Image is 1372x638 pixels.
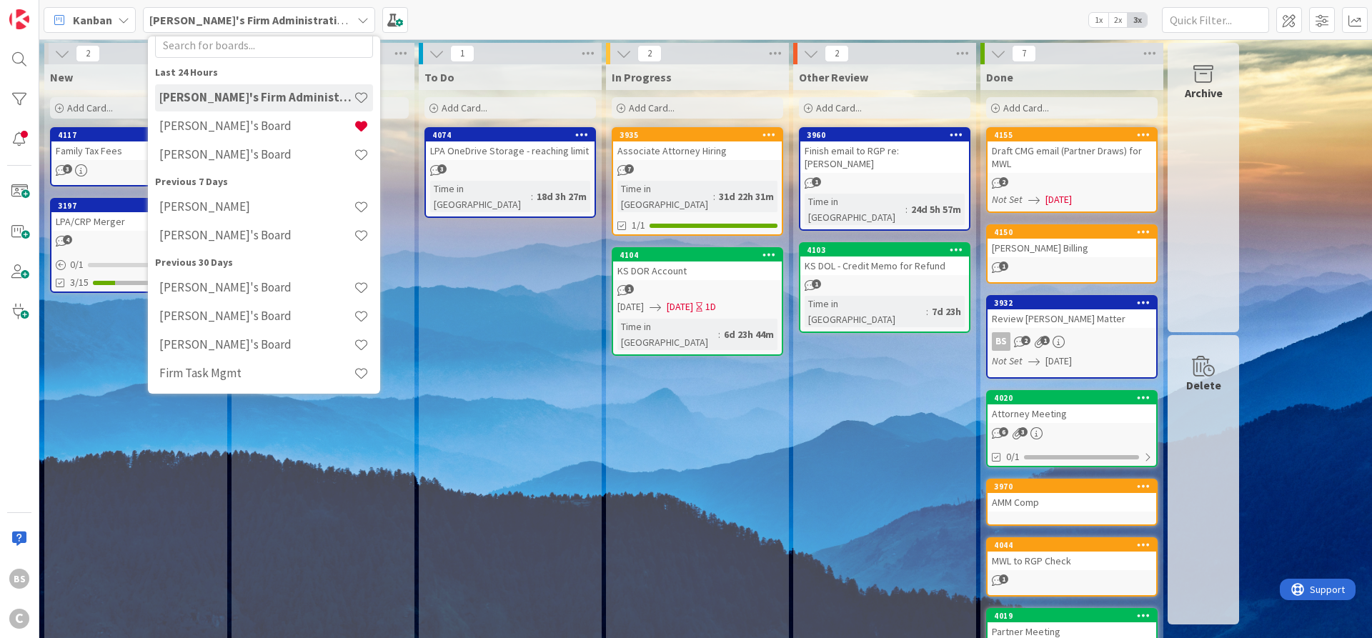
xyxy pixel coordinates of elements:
i: Not Set [992,193,1023,206]
div: BS [9,569,29,589]
div: 4044 [988,539,1156,552]
a: 4020Attorney Meeting0/1 [986,390,1158,467]
div: Draft CMG email (Partner Draws) for MWL [988,141,1156,173]
div: 4155 [994,130,1156,140]
div: Archive [1185,84,1223,101]
span: 1 [812,177,821,186]
div: 3932 [994,298,1156,308]
div: BS [988,332,1156,351]
div: 4020 [988,392,1156,404]
h4: [PERSON_NAME]'s Board [159,147,354,161]
span: To Do [424,70,454,84]
div: LPA/CRP Merger [51,212,220,231]
div: 4150 [994,227,1156,237]
div: AMM Comp [988,493,1156,512]
div: 18d 3h 27m [533,189,590,204]
span: 3 [1018,427,1028,437]
a: 4074LPA OneDrive Storage - reaching limitTime in [GEOGRAPHIC_DATA]:18d 3h 27m [424,127,596,218]
div: Time in [GEOGRAPHIC_DATA] [805,296,926,327]
a: 3197LPA/CRP Merger0/13/15 [50,198,222,293]
span: 3x [1128,13,1147,27]
span: 2 [1021,336,1030,345]
input: Quick Filter... [1162,7,1269,33]
div: Time in [GEOGRAPHIC_DATA] [617,181,713,212]
span: Done [986,70,1013,84]
span: 1x [1089,13,1108,27]
div: 3197LPA/CRP Merger [51,199,220,231]
div: 4019 [994,611,1156,621]
div: Time in [GEOGRAPHIC_DATA] [805,194,905,225]
div: 4074 [432,130,595,140]
div: 3935Associate Attorney Hiring [613,129,782,160]
span: Add Card... [1003,101,1049,114]
span: 0 / 1 [70,257,84,272]
span: 2 [825,45,849,62]
div: 4019 [988,609,1156,622]
span: Add Card... [816,101,862,114]
div: 4117 [58,130,220,140]
span: 1 [450,45,474,62]
div: 3197 [58,201,220,211]
div: 4103 [807,245,969,255]
div: Associate Attorney Hiring [613,141,782,160]
span: Add Card... [629,101,675,114]
span: Support [30,2,65,19]
div: 4117 [51,129,220,141]
div: MWL to RGP Check [988,552,1156,570]
div: 3970AMM Comp [988,480,1156,512]
span: : [713,189,715,204]
h4: [PERSON_NAME]'s Board [159,280,354,294]
span: 2x [1108,13,1128,27]
div: Attorney Meeting [988,404,1156,423]
h4: [PERSON_NAME]'s Firm Administration Board [159,90,354,104]
div: Previous 30 Days [155,255,373,270]
div: Delete [1186,377,1221,394]
span: [DATE] [667,299,693,314]
div: 4020 [994,393,1156,403]
div: 31d 22h 31m [715,189,777,204]
div: 3935 [620,130,782,140]
span: In Progress [612,70,672,84]
div: Finish email to RGP re: [PERSON_NAME] [800,141,969,173]
input: Search for boards... [155,32,373,58]
span: : [531,189,533,204]
div: 4103KS DOL - Credit Memo for Refund [800,244,969,275]
span: Add Card... [67,101,113,114]
div: 1D [705,299,716,314]
div: Time in [GEOGRAPHIC_DATA] [617,319,718,350]
div: 3935 [613,129,782,141]
span: 7 [1012,45,1036,62]
span: : [905,201,908,217]
div: 7d 23h [928,304,965,319]
a: 3970AMM Comp [986,479,1158,526]
span: 1 [625,284,634,294]
div: 3960Finish email to RGP re: [PERSON_NAME] [800,129,969,173]
span: 3 [437,164,447,174]
a: 3935Associate Attorney HiringTime in [GEOGRAPHIC_DATA]:31d 22h 31m1/1 [612,127,783,236]
a: 4103KS DOL - Credit Memo for RefundTime in [GEOGRAPHIC_DATA]:7d 23h [799,242,970,333]
span: 1 [999,261,1008,271]
h4: [PERSON_NAME]'s Board [159,119,354,133]
span: 0/1 [1006,449,1020,464]
div: 4117Family Tax Fees [51,129,220,160]
span: [DATE] [1045,192,1072,207]
div: [PERSON_NAME] Billing [988,239,1156,257]
div: 24d 5h 57m [908,201,965,217]
div: 4150 [988,226,1156,239]
div: Review [PERSON_NAME] Matter [988,309,1156,328]
span: 1/1 [632,218,645,233]
div: Previous 7 Days [155,174,373,189]
div: LPA OneDrive Storage - reaching limit [426,141,595,160]
a: 4155Draft CMG email (Partner Draws) for MWLNot Set[DATE] [986,127,1158,213]
div: 3932Review [PERSON_NAME] Matter [988,296,1156,328]
span: Add Card... [442,101,487,114]
span: 1 [1040,336,1050,345]
div: 3197 [51,199,220,212]
img: Visit kanbanzone.com [9,9,29,29]
div: 4044MWL to RGP Check [988,539,1156,570]
span: 2 [637,45,662,62]
a: 4150[PERSON_NAME] Billing [986,224,1158,284]
div: 3932 [988,296,1156,309]
span: 3 [63,164,72,174]
span: 2 [999,177,1008,186]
